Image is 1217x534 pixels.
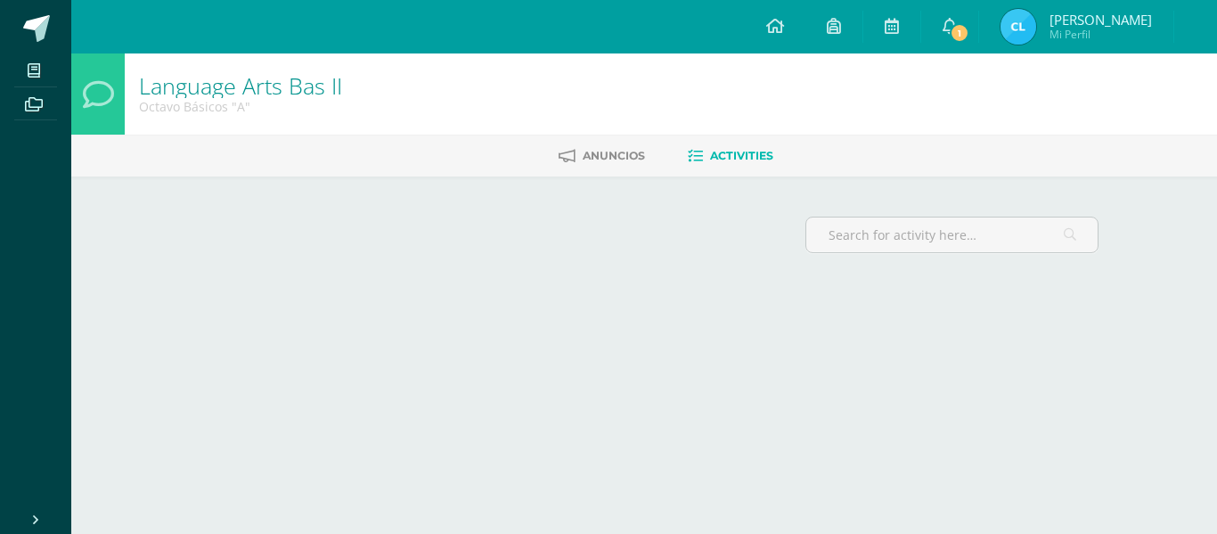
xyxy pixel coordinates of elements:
input: Search for activity here… [806,218,1098,252]
span: 1 [950,23,969,43]
div: Octavo Básicos 'A' [139,98,342,115]
a: Activities [688,142,773,170]
span: Anuncios [583,149,645,162]
a: Anuncios [559,142,645,170]
a: Language Arts Bas II [139,70,342,101]
h1: Language Arts Bas II [139,73,342,98]
img: e8814c675841979fe0530a6dd7c75fda.png [1001,9,1036,45]
span: Mi Perfil [1050,27,1152,42]
span: [PERSON_NAME] [1050,11,1152,29]
span: Activities [710,149,773,162]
